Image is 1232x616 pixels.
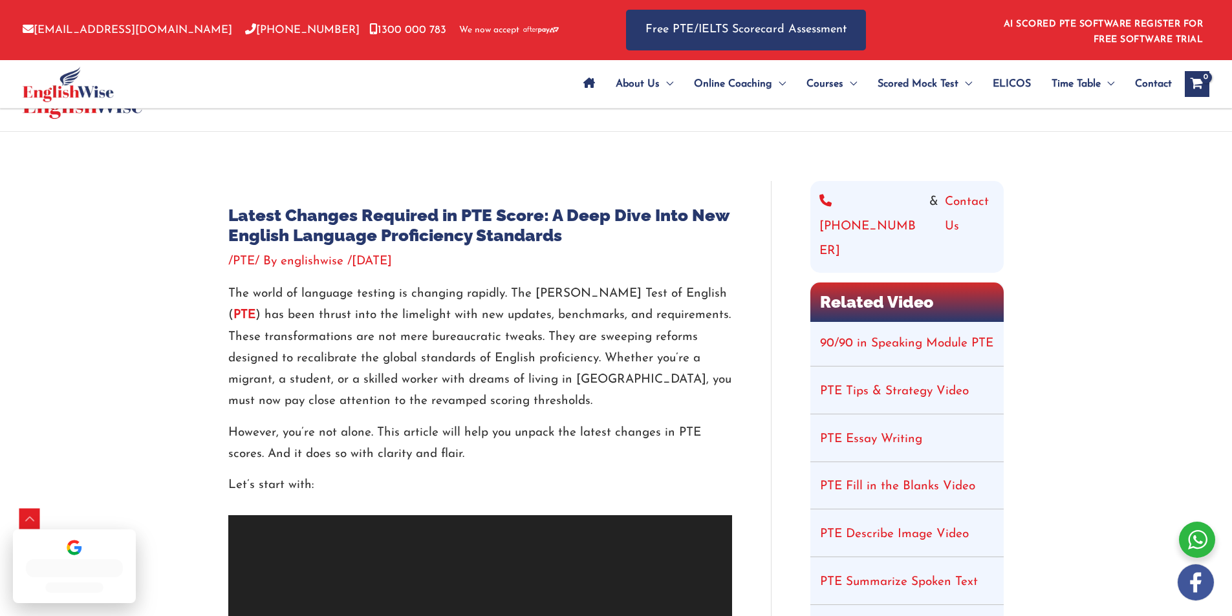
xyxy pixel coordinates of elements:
img: white-facebook.png [1178,564,1214,600]
div: / / By / [228,253,732,271]
p: However, you’re not alone. This article will help you unpack the latest changes in PTE scores. An... [228,422,732,465]
span: Menu Toggle [772,61,786,107]
img: cropped-ew-logo [23,67,114,102]
span: Menu Toggle [843,61,857,107]
a: 90/90 in Speaking Module PTE [820,337,993,350]
span: About Us [616,61,660,107]
a: Free PTE/IELTS Scorecard Assessment [626,10,866,50]
span: Menu Toggle [958,61,972,107]
h1: Latest Changes Required in PTE Score: A Deep Dive Into New English Language Proficiency Standards [228,206,732,246]
a: PTE Describe Image Video [820,528,969,540]
a: AI SCORED PTE SOFTWARE REGISTER FOR FREE SOFTWARE TRIAL [1004,19,1204,45]
span: Menu Toggle [1101,61,1114,107]
a: PTE Fill in the Blanks Video [820,480,975,493]
a: About UsMenu Toggle [605,61,684,107]
a: ELICOS [982,61,1041,107]
a: PTE Essay Writing [820,433,922,445]
aside: Header Widget 1 [996,9,1209,51]
a: [PHONE_NUMBER] [819,190,923,264]
a: Contact [1125,61,1172,107]
span: We now accept [459,24,519,37]
span: Courses [806,61,843,107]
a: [PHONE_NUMBER] [245,25,360,36]
a: Contact Us [945,190,995,264]
a: PTE Tips & Strategy Video [820,385,969,398]
span: Scored Mock Test [878,61,958,107]
a: Online CoachingMenu Toggle [684,61,796,107]
span: [DATE] [352,255,392,268]
span: Menu Toggle [660,61,673,107]
span: Contact [1135,61,1172,107]
img: Afterpay-Logo [523,27,559,34]
a: 1300 000 783 [369,25,446,36]
a: View Shopping Cart, empty [1185,71,1209,97]
a: Scored Mock TestMenu Toggle [867,61,982,107]
p: The world of language testing is changing rapidly. The [PERSON_NAME] Test of English ( ) has been... [228,283,732,412]
div: & [819,190,995,264]
a: PTE Summarize Spoken Text [820,576,978,588]
a: [EMAIL_ADDRESS][DOMAIN_NAME] [23,25,232,36]
span: ELICOS [993,61,1031,107]
a: PTE [233,255,255,268]
h2: Related Video [810,282,1004,322]
a: CoursesMenu Toggle [796,61,867,107]
span: Online Coaching [694,61,772,107]
a: Time TableMenu Toggle [1041,61,1125,107]
a: englishwise [281,255,347,268]
span: englishwise [281,255,343,268]
nav: Site Navigation: Main Menu [573,61,1172,107]
a: PTE [233,309,255,321]
p: Let’s start with: [228,474,732,496]
span: Time Table [1052,61,1101,107]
